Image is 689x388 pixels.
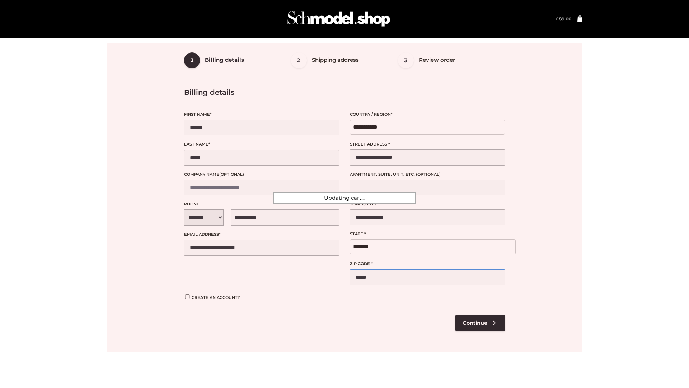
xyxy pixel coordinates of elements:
bdi: 89.00 [556,16,571,22]
a: £89.00 [556,16,571,22]
span: £ [556,16,559,22]
div: Updating cart... [273,192,416,204]
img: Schmodel Admin 964 [285,5,393,33]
